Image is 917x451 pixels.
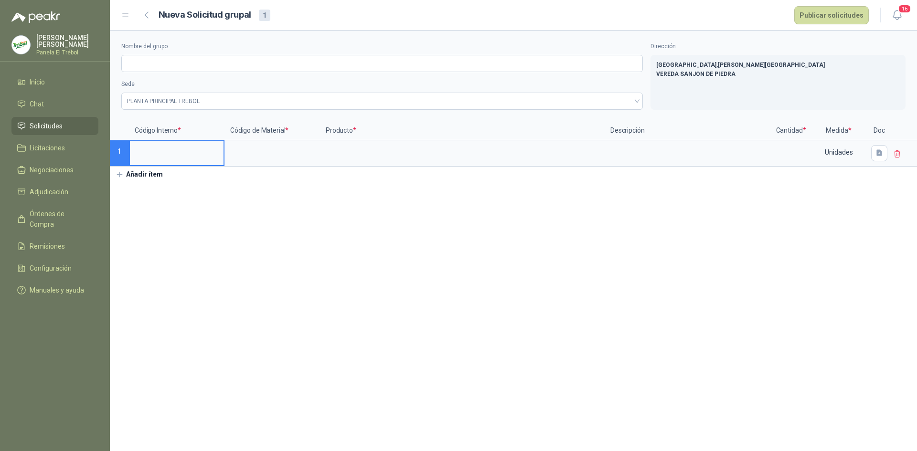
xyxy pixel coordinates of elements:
span: Adjudicación [30,187,68,197]
p: Producto [320,121,605,140]
a: Configuración [11,259,98,277]
span: 16 [898,4,911,13]
a: Adjudicación [11,183,98,201]
p: Código de Material [224,121,320,140]
p: Descripción [605,121,772,140]
a: Remisiones [11,237,98,255]
label: Sede [121,80,643,89]
a: Órdenes de Compra [11,205,98,233]
span: Remisiones [30,241,65,252]
span: PLANTA PRINCIPAL TREBOL [127,94,637,108]
span: Solicitudes [30,121,63,131]
span: Manuales y ayuda [30,285,84,295]
p: Panela El Trébol [36,50,98,55]
a: Licitaciones [11,139,98,157]
span: Licitaciones [30,143,65,153]
span: Chat [30,99,44,109]
span: Inicio [30,77,45,87]
div: Unidades [811,141,866,163]
a: Negociaciones [11,161,98,179]
p: Código Interno [129,121,224,140]
img: Company Logo [12,36,30,54]
button: Añadir ítem [110,167,169,183]
span: Negociaciones [30,165,74,175]
span: Órdenes de Compra [30,209,89,230]
p: 1 [110,140,129,167]
label: Dirección [650,42,906,51]
p: Cantidad [772,121,810,140]
a: Inicio [11,73,98,91]
label: Nombre del grupo [121,42,643,51]
button: Publicar solicitudes [794,6,869,24]
p: Doc [867,121,891,140]
div: 1 [259,10,270,21]
p: [GEOGRAPHIC_DATA] , [PERSON_NAME][GEOGRAPHIC_DATA] [656,61,900,70]
span: Configuración [30,263,72,273]
button: 16 [888,7,906,24]
p: Medida [810,121,867,140]
h2: Nueva Solicitud grupal [159,8,251,22]
p: [PERSON_NAME] [PERSON_NAME] [36,34,98,48]
a: Manuales y ayuda [11,281,98,299]
a: Solicitudes [11,117,98,135]
p: VEREDA SANJON DE PIEDRA [656,70,900,79]
img: Logo peakr [11,11,60,23]
a: Chat [11,95,98,113]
